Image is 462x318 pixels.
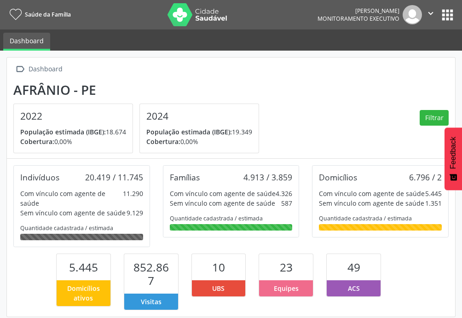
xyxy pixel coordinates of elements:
div: 6.796 / 2 [409,172,442,182]
div: 4.326 [276,189,292,198]
span: 5.445 [69,260,98,275]
div: Sem vínculo com agente de saúde [170,198,275,208]
a: Dashboard [3,33,50,51]
button: Filtrar [420,110,449,126]
span: População estimada (IBGE): [146,127,232,136]
div: 5.445 [425,189,442,198]
a: Saúde da Família [6,7,71,22]
span: 10 [212,260,225,275]
span: 852.867 [133,260,169,288]
span: UBS [212,283,225,293]
span: Saúde da Família [25,11,71,18]
span: Domicílios ativos [60,283,107,303]
button:  [422,5,439,24]
span: 23 [280,260,293,275]
p: 19.349 [146,127,252,137]
div: 20.419 / 11.745 [85,172,143,182]
span: População estimada (IBGE): [20,127,106,136]
div: Famílias [170,172,200,182]
div: Dashboard [27,63,64,76]
div: Com vínculo com agente de saúde [20,189,123,208]
div: Sem vínculo com agente de saúde [319,198,424,208]
span: Equipes [274,283,299,293]
div: Sem vínculo com agente de saúde [20,208,126,218]
h4: 2024 [146,110,252,122]
span: Cobertura: [20,137,54,146]
div: 587 [281,198,292,208]
span: Visitas [141,297,162,306]
span: Monitoramento Executivo [318,15,399,23]
div: 9.129 [127,208,143,218]
span: 49 [347,260,360,275]
h4: 2022 [20,110,126,122]
div: Com vínculo com agente de saúde [319,189,425,198]
div: Com vínculo com agente de saúde [170,189,276,198]
div: 1.351 [425,198,442,208]
p: 18.674 [20,127,126,137]
div: Afrânio - PE [13,82,266,98]
i:  [13,63,27,76]
p: 0,00% [146,137,252,146]
div: [PERSON_NAME] [318,7,399,15]
a:  Dashboard [13,63,64,76]
i:  [426,8,436,18]
p: 0,00% [20,137,126,146]
div: Quantidade cadastrada / estimada [170,214,293,222]
img: img [403,5,422,24]
button: apps [439,7,456,23]
button: Feedback - Mostrar pesquisa [445,127,462,190]
div: Domicílios [319,172,357,182]
span: Cobertura: [146,137,180,146]
span: Feedback [449,137,457,169]
div: Quantidade cadastrada / estimada [319,214,442,222]
div: Quantidade cadastrada / estimada [20,224,143,232]
div: Indivíduos [20,172,59,182]
div: 11.290 [123,189,143,208]
div: 4.913 / 3.859 [243,172,292,182]
span: ACS [348,283,360,293]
